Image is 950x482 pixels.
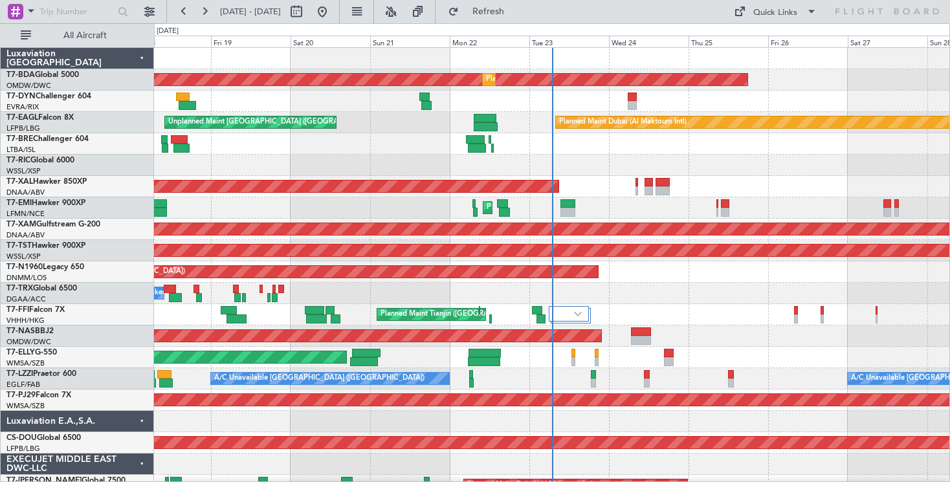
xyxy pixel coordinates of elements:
[529,36,609,47] div: Tue 23
[211,36,291,47] div: Fri 19
[450,36,529,47] div: Mon 22
[486,70,613,89] div: Planned Maint Dubai (Al Maktoum Intl)
[6,114,38,122] span: T7-EAGL
[6,102,39,112] a: EVRA/RIX
[6,221,100,228] a: T7-XAMGulfstream G-200
[39,2,114,21] input: Trip Number
[6,391,71,399] a: T7-PJ29Falcon 7X
[6,242,32,250] span: T7-TST
[487,198,610,217] div: Planned Maint [GEOGRAPHIC_DATA]
[6,434,37,442] span: CS-DOU
[6,199,32,207] span: T7-EMI
[6,199,85,207] a: T7-EMIHawker 900XP
[6,434,81,442] a: CS-DOUGlobal 6500
[768,36,848,47] div: Fri 26
[6,188,45,197] a: DNAA/ABV
[291,36,370,47] div: Sat 20
[6,166,41,176] a: WSSL/XSP
[6,209,45,219] a: LFMN/NCE
[14,25,140,46] button: All Aircraft
[559,113,687,132] div: Planned Maint Dubai (Al Maktoum Intl)
[6,157,74,164] a: T7-RICGlobal 6000
[6,337,51,347] a: OMDW/DWC
[609,36,689,47] div: Wed 24
[6,370,33,378] span: T7-LZZI
[461,7,516,16] span: Refresh
[34,31,137,40] span: All Aircraft
[6,263,84,271] a: T7-N1960Legacy 650
[6,93,91,100] a: T7-DYNChallenger 604
[6,285,33,292] span: T7-TRX
[157,26,179,37] div: [DATE]
[6,145,36,155] a: LTBA/ISL
[6,135,89,143] a: T7-BREChallenger 604
[6,81,51,91] a: OMDW/DWC
[753,6,797,19] div: Quick Links
[6,71,35,79] span: T7-BDA
[689,36,768,47] div: Thu 25
[442,1,520,22] button: Refresh
[6,178,33,186] span: T7-XAL
[6,93,36,100] span: T7-DYN
[6,316,45,325] a: VHHH/HKG
[6,327,35,335] span: T7-NAS
[6,242,85,250] a: T7-TSTHawker 900XP
[6,221,36,228] span: T7-XAM
[6,157,30,164] span: T7-RIC
[848,36,927,47] div: Sat 27
[6,230,45,240] a: DNAA/ABV
[6,294,46,304] a: DGAA/ACC
[168,113,381,132] div: Unplanned Maint [GEOGRAPHIC_DATA] ([GEOGRAPHIC_DATA])
[131,36,211,47] div: Thu 18
[6,71,79,79] a: T7-BDAGlobal 5000
[6,349,57,356] a: T7-ELLYG-550
[6,370,76,378] a: T7-LZZIPraetor 600
[6,273,47,283] a: DNMM/LOS
[6,124,40,133] a: LFPB/LBG
[727,1,823,22] button: Quick Links
[6,401,45,411] a: WMSA/SZB
[6,252,41,261] a: WSSL/XSP
[6,380,40,389] a: EGLF/FAB
[6,263,43,271] span: T7-N1960
[370,36,450,47] div: Sun 21
[6,178,87,186] a: T7-XALHawker 850XP
[6,135,33,143] span: T7-BRE
[6,327,54,335] a: T7-NASBBJ2
[6,358,45,368] a: WMSA/SZB
[381,305,531,324] div: Planned Maint Tianjin ([GEOGRAPHIC_DATA])
[6,114,74,122] a: T7-EAGLFalcon 8X
[6,306,65,314] a: T7-FFIFalcon 7X
[6,349,35,356] span: T7-ELLY
[214,369,425,388] div: A/C Unavailable [GEOGRAPHIC_DATA] ([GEOGRAPHIC_DATA])
[6,306,29,314] span: T7-FFI
[6,391,36,399] span: T7-PJ29
[6,285,77,292] a: T7-TRXGlobal 6500
[220,6,281,17] span: [DATE] - [DATE]
[6,444,40,454] a: LFPB/LBG
[574,311,582,316] img: arrow-gray.svg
